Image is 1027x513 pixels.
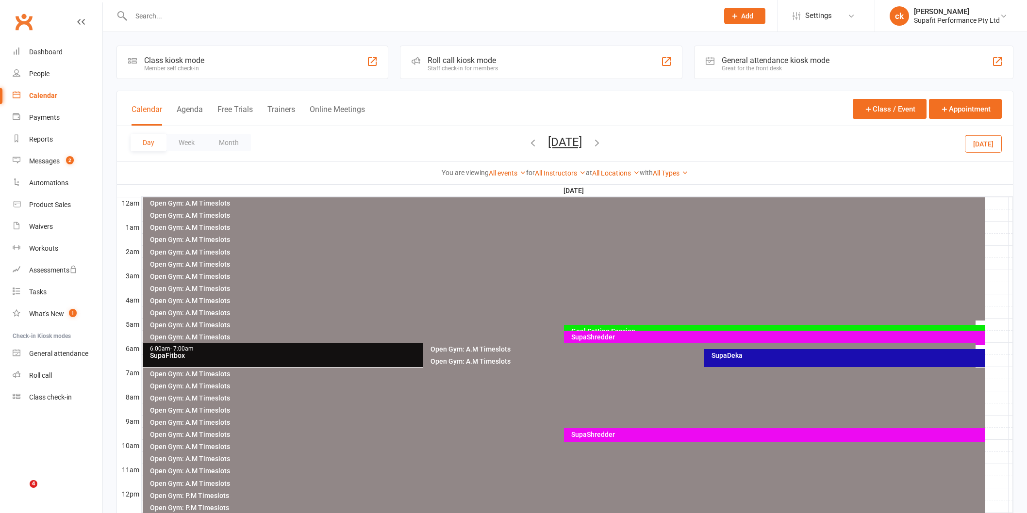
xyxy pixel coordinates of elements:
[117,270,141,282] th: 3am
[149,504,984,511] div: Open Gym: P.M Timeslots
[12,10,36,34] a: Clubworx
[724,8,765,24] button: Add
[117,294,141,306] th: 4am
[29,288,47,296] div: Tasks
[929,99,1002,119] button: Appointment
[914,7,1000,16] div: [PERSON_NAME]
[853,99,927,119] button: Class / Event
[117,221,141,233] th: 1am
[13,259,102,281] a: Assessments
[29,113,60,121] div: Payments
[149,492,984,499] div: Open Gym: P.M Timeslots
[13,281,102,303] a: Tasks
[170,345,194,352] span: - 7:00am
[149,236,984,243] div: Open Gym: A.M Timeslots
[117,197,141,209] th: 12am
[428,56,498,65] div: Roll call kiosk mode
[29,266,77,274] div: Assessments
[29,179,68,187] div: Automations
[29,350,88,357] div: General attendance
[149,431,974,438] div: Open Gym: A.M Timeslots
[149,407,984,414] div: Open Gym: A.M Timeslots
[13,128,102,150] a: Reports
[144,56,204,65] div: Class kiosk mode
[13,303,102,325] a: What's New1
[29,135,53,143] div: Reports
[13,386,102,408] a: Class kiosk mode
[13,194,102,216] a: Product Sales
[965,135,1002,152] button: [DATE]
[149,346,693,352] div: 6:00am
[149,352,693,359] div: SupaFitbox
[217,105,253,126] button: Free Trials
[144,65,204,72] div: Member self check-in
[149,334,974,340] div: Open Gym: A.M Timeslots
[132,105,162,126] button: Calendar
[13,216,102,238] a: Waivers
[571,431,983,438] div: SupaShredder
[117,488,141,500] th: 12pm
[430,346,974,353] div: Open Gym: A.M Timeslots
[141,185,1009,197] th: [DATE]
[640,169,653,176] strong: with
[29,310,64,318] div: What's New
[149,443,984,450] div: Open Gym: A.M Timeslots
[489,169,526,177] a: All events
[117,464,141,476] th: 11am
[149,467,984,474] div: Open Gym: A.M Timeslots
[117,415,141,427] th: 9am
[149,200,984,207] div: Open Gym: A.M Timeslots
[428,65,498,72] div: Staff check-in for members
[13,172,102,194] a: Automations
[711,352,983,359] div: SupaDeka
[166,134,207,151] button: Week
[117,342,141,354] th: 6am
[13,365,102,386] a: Roll call
[571,334,983,340] div: SupaShredder
[149,419,984,426] div: Open Gym: A.M Timeslots
[914,16,1000,25] div: Supafit Performance Pty Ltd
[10,480,33,503] iframe: Intercom live chat
[149,321,974,328] div: Open Gym: A.M Timeslots
[13,343,102,365] a: General attendance kiosk mode
[29,48,63,56] div: Dashboard
[149,224,984,231] div: Open Gym: A.M Timeslots
[430,358,974,365] div: Open Gym: A.M Timeslots
[13,41,102,63] a: Dashboard
[890,6,909,26] div: ck
[149,297,984,304] div: Open Gym: A.M Timeslots
[149,395,984,401] div: Open Gym: A.M Timeslots
[30,480,37,488] span: 4
[29,201,71,208] div: Product Sales
[149,383,984,389] div: Open Gym: A.M Timeslots
[592,169,640,177] a: All Locations
[13,238,102,259] a: Workouts
[149,212,984,219] div: Open Gym: A.M Timeslots
[586,169,592,176] strong: at
[29,223,53,230] div: Waivers
[571,328,983,335] div: Goal Setting Session
[13,150,102,172] a: Messages 2
[149,261,984,268] div: Open Gym: A.M Timeslots
[149,285,984,292] div: Open Gym: A.M Timeslots
[29,393,72,401] div: Class check-in
[267,105,295,126] button: Trainers
[310,105,365,126] button: Online Meetings
[29,157,60,165] div: Messages
[117,391,141,403] th: 8am
[149,455,984,462] div: Open Gym: A.M Timeslots
[535,169,586,177] a: All Instructors
[442,169,489,176] strong: You are viewing
[29,371,52,379] div: Roll call
[805,5,832,27] span: Settings
[131,134,166,151] button: Day
[66,156,74,164] span: 2
[149,249,984,256] div: Open Gym: A.M Timeslots
[29,244,58,252] div: Workouts
[741,12,753,20] span: Add
[13,85,102,107] a: Calendar
[149,480,984,487] div: Open Gym: A.M Timeslots
[177,105,203,126] button: Agenda
[117,367,141,379] th: 7am
[207,134,251,151] button: Month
